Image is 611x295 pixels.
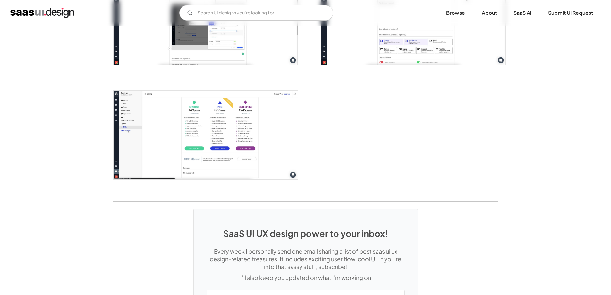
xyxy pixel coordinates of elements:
[179,5,333,21] form: Email Form
[207,247,405,271] p: Every week I personally send one email sharing a list of best saas ui ux design-related treasures...
[10,8,74,18] a: home
[540,6,601,20] a: Submit UI Request
[207,274,405,282] p: I’ll also keep you updated on what I'm working on
[114,91,298,180] a: open lightbox
[506,6,539,20] a: SaaS Ai
[207,228,405,239] h1: SaaS UI UX design power to your inbox!
[438,6,473,20] a: Browse
[179,5,333,21] input: Search UI designs you're looking for...
[474,6,505,20] a: About
[114,91,298,180] img: 6099347c3d844d547382ed0d_Beamer%20%E2%80%93%20Billling.jpg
